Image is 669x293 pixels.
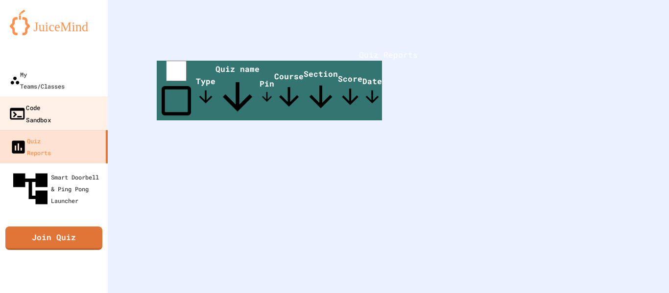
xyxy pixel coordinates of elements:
[304,68,338,114] span: Section
[215,64,260,119] span: Quiz name
[8,101,51,125] div: Code Sandbox
[196,76,215,107] span: Type
[157,49,620,61] h1: Quiz Reports
[274,71,304,112] span: Course
[10,68,65,92] div: My Teams/Classes
[338,73,362,109] span: Score
[362,76,382,107] span: Date
[260,78,274,104] span: Pin
[10,135,51,158] div: Quiz Reports
[5,226,102,250] a: Join Quiz
[166,61,187,81] input: select all desserts
[10,10,98,35] img: logo-orange.svg
[10,168,104,209] div: Smart Doorbell & Ping Pong Launcher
